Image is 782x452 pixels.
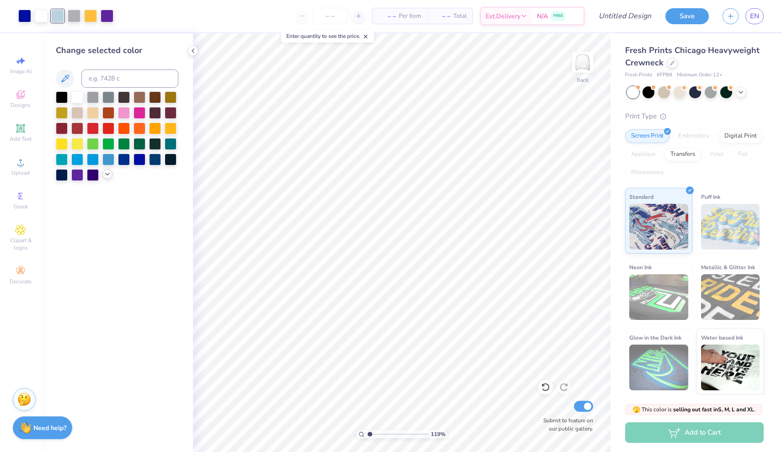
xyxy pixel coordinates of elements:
div: Rhinestones [625,166,670,180]
span: Per Item [399,11,421,21]
div: Print Type [625,111,764,122]
span: Clipart & logos [5,237,37,251]
div: Vinyl [704,148,729,161]
span: Glow in the Dark Ink [629,333,681,342]
span: – – [432,11,450,21]
img: Water based Ink [701,345,760,390]
span: Metallic & Glitter Ink [701,262,755,272]
span: EN [750,11,759,21]
span: 119 % [431,430,445,438]
span: Decorate [10,278,32,285]
div: Screen Print [625,129,670,143]
div: Change selected color [56,44,178,57]
span: Standard [629,192,653,202]
span: Upload [11,169,30,176]
input: – – [312,8,348,24]
span: Fresh Prints [625,71,652,79]
a: EN [745,8,764,24]
span: 🫣 [632,405,640,414]
span: Image AI [10,68,32,75]
img: Back [573,53,592,71]
img: Metallic & Glitter Ink [701,274,760,320]
span: Add Text [10,135,32,143]
span: Puff Ink [701,192,720,202]
img: Neon Ink [629,274,688,320]
input: Untitled Design [591,7,659,25]
strong: selling out fast in S, M, L and XL [673,406,754,413]
div: Enter quantity to see the price. [281,30,374,43]
strong: Need help? [33,424,66,432]
span: FREE [553,13,563,19]
div: Applique [625,148,662,161]
span: Designs [11,101,31,109]
span: – – [378,11,396,21]
span: Minimum Order: 12 + [677,71,723,79]
img: Glow in the Dark Ink [629,345,688,390]
span: # FP88 [657,71,672,79]
span: Total [453,11,467,21]
label: Submit to feature on our public gallery. [538,416,593,433]
button: Save [665,8,709,24]
span: Neon Ink [629,262,652,272]
span: Est. Delivery [486,11,520,21]
div: Embroidery [672,129,716,143]
input: e.g. 7428 c [81,69,178,88]
span: This color is . [632,405,755,414]
span: N/A [537,11,548,21]
div: Digital Print [718,129,763,143]
img: Puff Ink [701,204,760,250]
div: Back [577,76,589,84]
span: Water based Ink [701,333,743,342]
span: Greek [14,203,28,210]
span: Fresh Prints Chicago Heavyweight Crewneck [625,45,760,68]
div: Transfers [664,148,701,161]
img: Standard [629,204,688,250]
div: Foil [732,148,754,161]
